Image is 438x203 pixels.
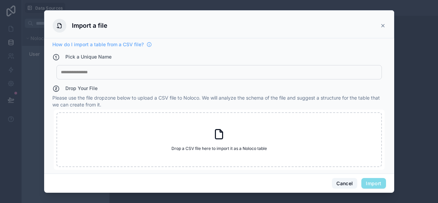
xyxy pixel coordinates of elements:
span: Drop a CSV file here to import it as a Noloco table [171,146,267,151]
h4: Drop Your File [65,85,98,92]
span: How do I import a table from a CSV file? [52,41,144,48]
a: How do I import a table from a CSV file? [52,41,152,48]
h3: Import a file [72,21,107,30]
h4: Pick a Unique Name [65,53,112,61]
button: Cancel [332,178,357,189]
div: Please use the file dropzone below to upload a CSV file to Noloco. We will analyze the schema of ... [52,85,386,173]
